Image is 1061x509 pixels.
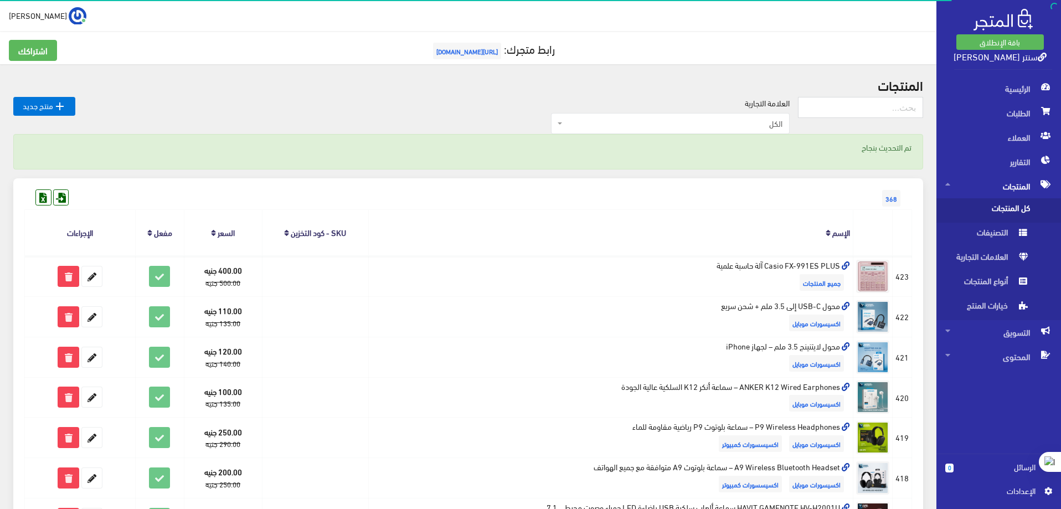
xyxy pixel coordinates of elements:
[719,476,782,492] span: اكسيسسورات كمبيوتر
[205,437,240,450] strike: 290.00 جنيه
[789,476,844,492] span: اكسيسورات موبايل
[205,477,240,491] strike: 250.00 جنيه
[893,337,912,377] td: 421
[936,125,1061,150] a: العملاء
[936,345,1061,369] a: المحتوى
[974,9,1033,30] img: .
[719,435,782,452] span: اكسيسسورات كمبيوتر
[945,150,1052,174] span: التقارير
[945,101,1052,125] span: الطلبات
[945,320,1052,345] span: التسويق
[184,418,262,458] td: 250.00 جنيه
[789,315,844,331] span: اكسيسورات موبايل
[893,377,912,418] td: 420
[154,224,172,240] a: مفعل
[430,38,555,59] a: رابط متجرك:[URL][DOMAIN_NAME]
[936,76,1061,101] a: الرئيسية
[945,485,1052,502] a: اﻹعدادات
[956,34,1044,50] a: باقة الإنطلاق
[184,458,262,498] td: 200.00 جنيه
[369,256,853,296] td: Casio FX-991ES PLUS آلة حاسبة علمية
[945,125,1052,150] span: العملاء
[936,296,1061,320] a: خيارات المنتج
[856,300,889,333] img: mhol-master-cables-2-fy-1-usb-c-al-35-mlm-shhn-sryaa.png
[184,337,262,377] td: 120.00 جنيه
[856,260,889,293] img: casio-fx-991es-plus-al-hasb-aalmy.jpg
[184,296,262,337] td: 110.00 جنيه
[25,210,136,256] th: الإجراءات
[205,316,240,330] strike: 135.00 جنيه
[184,256,262,296] td: 400.00 جنيه
[789,355,844,372] span: اكسيسورات موبايل
[945,223,1029,247] span: التصنيفات
[13,97,75,116] a: منتج جديد
[893,296,912,337] td: 422
[962,461,1036,473] span: الرسائل
[945,247,1029,271] span: العلامات التجارية
[945,198,1029,223] span: كل المنتجات
[936,150,1061,174] a: التقارير
[945,345,1052,369] span: المحتوى
[369,377,853,418] td: ANKER K12 Wired Earphones – سماعة أنكر K12 السلكية عالية الجودة
[856,341,889,374] img: mhol-laytnyng-35-mlm-lghaz-iphone.png
[9,40,57,61] a: اشتراكك
[945,76,1052,101] span: الرئيسية
[945,461,1052,485] a: 0 الرسائل
[205,357,240,370] strike: 140.00 جنيه
[945,464,954,472] span: 0
[893,418,912,458] td: 419
[9,8,67,22] span: [PERSON_NAME]
[9,7,86,24] a: ... [PERSON_NAME]
[856,421,889,454] img: p9-wireless-headphones-smaaa-blototh-p9-ryady-mkaom-llmaaa.png
[945,174,1052,198] span: المنتجات
[936,198,1061,223] a: كل المنتجات
[945,296,1029,320] span: خيارات المنتج
[832,224,850,240] a: الإسم
[433,43,501,59] span: [URL][DOMAIN_NAME]
[551,113,790,134] span: الكل
[184,377,262,418] td: 100.00 جنيه
[893,256,912,296] td: 423
[798,97,923,118] input: بحث...
[800,274,844,291] span: جميع المنتجات
[856,461,889,495] img: a9-wireless-bluetooth-headset-smaaa-blototh-a9-mtoafk-maa-gmyaa-alhoatf.png
[69,7,86,25] img: ...
[954,485,1035,497] span: اﻹعدادات
[53,100,66,113] i: 
[565,118,782,129] span: الكل
[893,458,912,498] td: 418
[936,223,1061,247] a: التصنيفات
[291,224,346,240] a: SKU - كود التخزين
[936,174,1061,198] a: المنتجات
[882,190,900,207] span: 368
[13,78,923,92] h2: المنتجات
[936,101,1061,125] a: الطلبات
[789,435,844,452] span: اكسيسورات موبايل
[369,337,853,377] td: محول لايتنينج 3.5 ملم – لجهاز iPhone
[369,458,853,498] td: A9 Wireless Bluetooth Headset – سماعة بلوتوث A9 متوافقة مع جميع الهواتف
[745,97,790,109] label: العلامة التجارية
[936,247,1061,271] a: العلامات التجارية
[954,48,1047,64] a: سنتر [PERSON_NAME]
[218,224,235,240] a: السعر
[945,271,1029,296] span: أنواع المنتجات
[369,296,853,337] td: محول USB-C إلى 3.5 ملم + شحن سريع
[369,418,853,458] td: P9 Wireless Headphones – سماعة بلوتوث P9 رياضية مقاومة للماء
[856,381,889,414] img: anker-k12-wired-earphones-smaaa-ankr-k12-alslky-aaaly-algod.png
[205,397,240,410] strike: 135.00 جنيه
[936,271,1061,296] a: أنواع المنتجات
[25,141,911,153] p: تم التحديث بنجاح
[789,395,844,412] span: اكسيسورات موبايل
[205,276,240,289] strike: 500.00 جنيه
